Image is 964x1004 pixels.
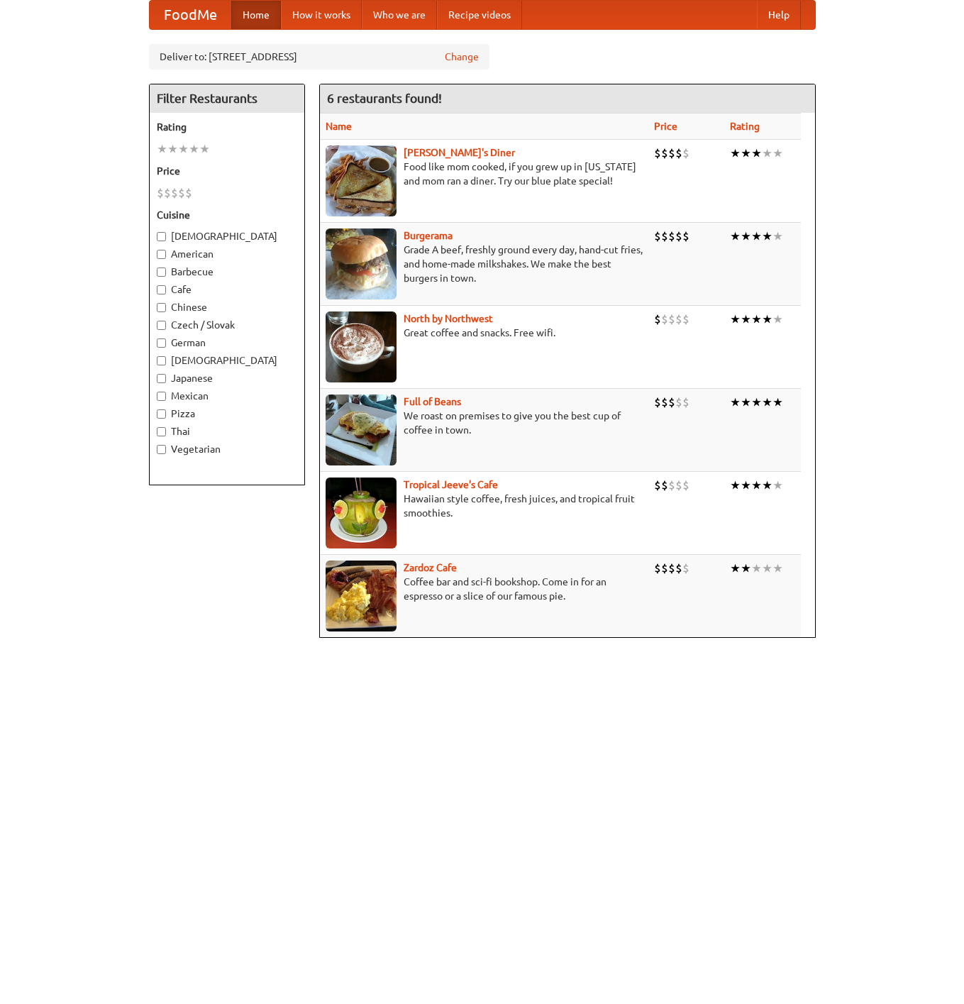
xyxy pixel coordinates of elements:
[668,145,675,161] li: $
[157,445,166,454] input: Vegetarian
[751,561,762,576] li: ★
[157,250,166,259] input: American
[404,396,461,407] a: Full of Beans
[751,228,762,244] li: ★
[682,395,689,410] li: $
[682,145,689,161] li: $
[362,1,437,29] a: Who we are
[654,121,677,132] a: Price
[741,311,751,327] li: ★
[157,120,297,134] h5: Rating
[157,185,164,201] li: $
[404,147,515,158] a: [PERSON_NAME]'s Diner
[157,303,166,312] input: Chinese
[654,561,661,576] li: $
[741,145,751,161] li: ★
[157,321,166,330] input: Czech / Slovak
[675,311,682,327] li: $
[327,92,442,105] ng-pluralize: 6 restaurants found!
[157,164,297,178] h5: Price
[157,267,166,277] input: Barbecue
[730,228,741,244] li: ★
[741,561,751,576] li: ★
[668,395,675,410] li: $
[157,265,297,279] label: Barbecue
[654,228,661,244] li: $
[772,145,783,161] li: ★
[157,392,166,401] input: Mexican
[157,247,297,261] label: American
[326,243,643,285] p: Grade A beef, freshly ground every day, hand-cut fries, and home-made milkshakes. We make the bes...
[762,228,772,244] li: ★
[675,561,682,576] li: $
[326,561,397,631] img: zardoz.jpg
[157,232,166,241] input: [DEMOGRAPHIC_DATA]
[741,228,751,244] li: ★
[199,141,210,157] li: ★
[675,478,682,493] li: $
[730,395,741,410] li: ★
[326,492,643,520] p: Hawaiian style coffee, fresh juices, and tropical fruit smoothies.
[231,1,281,29] a: Home
[157,353,297,368] label: [DEMOGRAPHIC_DATA]
[661,478,668,493] li: $
[171,185,178,201] li: $
[682,228,689,244] li: $
[751,478,762,493] li: ★
[772,561,783,576] li: ★
[326,326,643,340] p: Great coffee and snacks. Free wifi.
[730,561,741,576] li: ★
[326,160,643,188] p: Food like mom cooked, if you grew up in [US_STATE] and mom ran a diner. Try our blue plate special!
[772,311,783,327] li: ★
[668,478,675,493] li: $
[682,478,689,493] li: $
[157,336,297,350] label: German
[762,311,772,327] li: ★
[404,479,498,490] b: Tropical Jeeve's Cafe
[751,311,762,327] li: ★
[326,311,397,382] img: north.jpg
[404,562,457,573] b: Zardoz Cafe
[675,395,682,410] li: $
[326,395,397,465] img: beans.jpg
[150,1,231,29] a: FoodMe
[668,311,675,327] li: $
[661,228,668,244] li: $
[157,356,166,365] input: [DEMOGRAPHIC_DATA]
[661,311,668,327] li: $
[157,442,297,456] label: Vegetarian
[654,395,661,410] li: $
[675,145,682,161] li: $
[772,395,783,410] li: ★
[157,338,166,348] input: German
[741,395,751,410] li: ★
[654,145,661,161] li: $
[661,145,668,161] li: $
[751,145,762,161] li: ★
[730,145,741,161] li: ★
[149,44,489,70] div: Deliver to: [STREET_ADDRESS]
[762,561,772,576] li: ★
[668,228,675,244] li: $
[762,145,772,161] li: ★
[326,228,397,299] img: burgerama.jpg
[157,389,297,403] label: Mexican
[167,141,178,157] li: ★
[157,282,297,297] label: Cafe
[157,300,297,314] label: Chinese
[751,395,762,410] li: ★
[661,561,668,576] li: $
[445,50,479,64] a: Change
[185,185,192,201] li: $
[762,395,772,410] li: ★
[682,311,689,327] li: $
[404,313,493,324] a: North by Northwest
[404,230,453,241] a: Burgerama
[157,229,297,243] label: [DEMOGRAPHIC_DATA]
[157,374,166,383] input: Japanese
[189,141,199,157] li: ★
